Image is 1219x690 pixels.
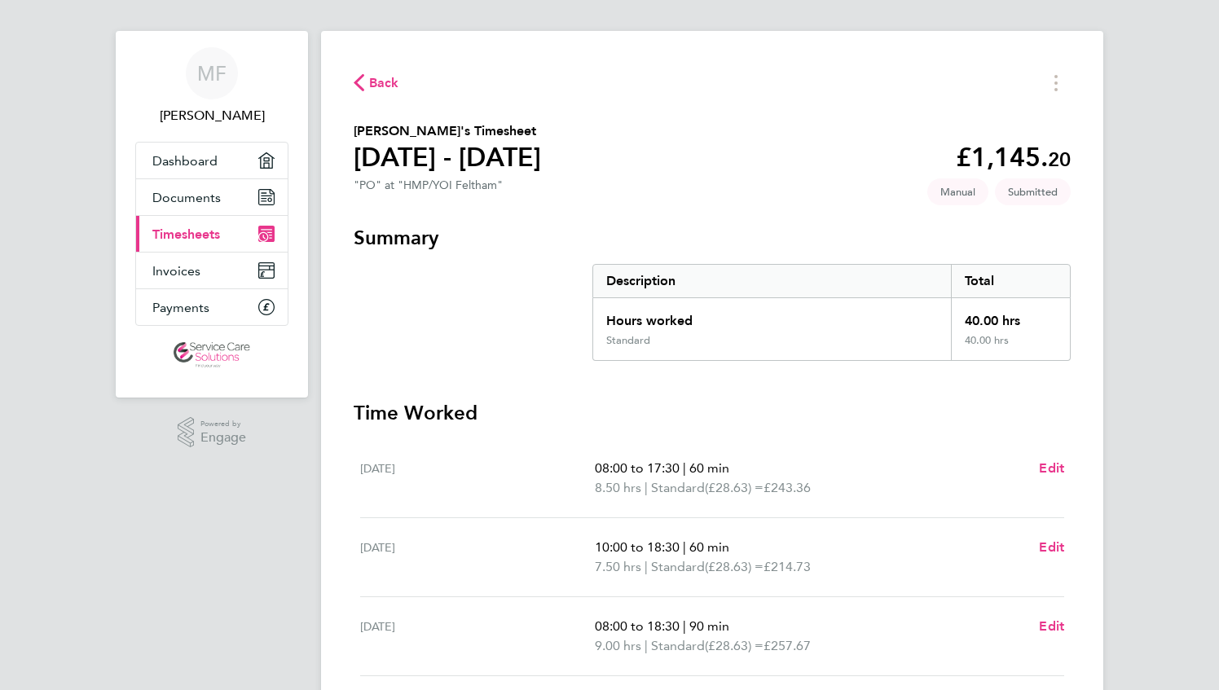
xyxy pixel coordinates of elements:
[689,539,729,555] span: 60 min
[136,179,288,215] a: Documents
[200,417,246,431] span: Powered by
[595,618,680,634] span: 08:00 to 18:30
[595,539,680,555] span: 10:00 to 18:30
[135,47,288,125] a: MF[PERSON_NAME]
[360,538,595,577] div: [DATE]
[174,342,250,368] img: servicecare-logo-retina.png
[951,298,1070,334] div: 40.00 hrs
[152,153,218,169] span: Dashboard
[136,216,288,252] a: Timesheets
[595,460,680,476] span: 08:00 to 17:30
[360,617,595,656] div: [DATE]
[360,459,595,498] div: [DATE]
[683,618,686,634] span: |
[606,334,650,347] div: Standard
[369,73,399,93] span: Back
[152,226,220,242] span: Timesheets
[956,142,1071,173] app-decimal: £1,145.
[705,638,764,653] span: (£28.63) =
[705,559,764,574] span: (£28.63) =
[354,73,399,93] button: Back
[136,289,288,325] a: Payments
[1039,539,1064,555] span: Edit
[1041,70,1071,95] button: Timesheets Menu
[354,400,1071,426] h3: Time Worked
[689,618,729,634] span: 90 min
[927,178,988,205] span: This timesheet was manually created.
[1039,538,1064,557] a: Edit
[354,225,1071,251] h3: Summary
[1039,459,1064,478] a: Edit
[136,143,288,178] a: Dashboard
[152,300,209,315] span: Payments
[135,342,288,368] a: Go to home page
[1039,618,1064,634] span: Edit
[595,638,641,653] span: 9.00 hrs
[152,263,200,279] span: Invoices
[152,190,221,205] span: Documents
[1048,147,1071,171] span: 20
[135,106,288,125] span: Melanie Flower
[651,636,705,656] span: Standard
[593,265,951,297] div: Description
[683,460,686,476] span: |
[1039,460,1064,476] span: Edit
[592,264,1071,361] div: Summary
[354,121,541,141] h2: [PERSON_NAME]'s Timesheet
[136,253,288,288] a: Invoices
[595,480,641,495] span: 8.50 hrs
[178,417,247,448] a: Powered byEngage
[951,265,1070,297] div: Total
[645,638,648,653] span: |
[651,478,705,498] span: Standard
[951,334,1070,360] div: 40.00 hrs
[200,431,246,445] span: Engage
[197,63,227,84] span: MF
[593,298,951,334] div: Hours worked
[354,141,541,174] h1: [DATE] - [DATE]
[683,539,686,555] span: |
[645,480,648,495] span: |
[764,638,811,653] span: £257.67
[689,460,729,476] span: 60 min
[354,178,503,192] div: "PO" at "HMP/YOI Feltham"
[595,559,641,574] span: 7.50 hrs
[764,480,811,495] span: £243.36
[116,31,308,398] nav: Main navigation
[651,557,705,577] span: Standard
[705,480,764,495] span: (£28.63) =
[1039,617,1064,636] a: Edit
[764,559,811,574] span: £214.73
[645,559,648,574] span: |
[995,178,1071,205] span: This timesheet is Submitted.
